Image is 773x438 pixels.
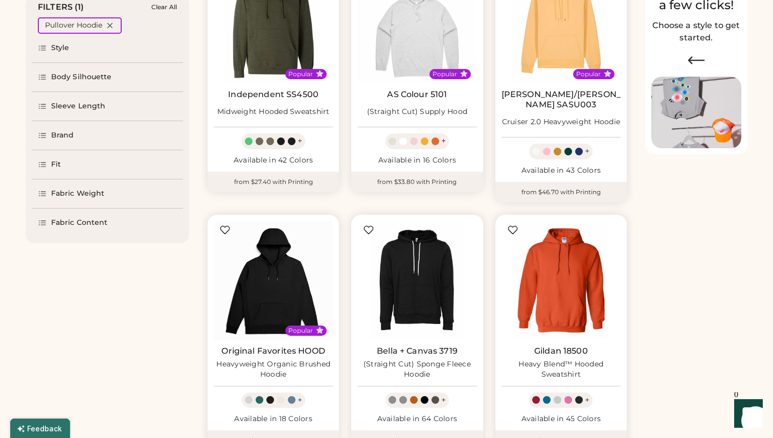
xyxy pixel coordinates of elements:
div: + [441,395,446,406]
div: from $46.70 with Printing [495,182,627,202]
div: Midweight Hooded Sweatshirt [217,107,330,117]
div: Brand [51,130,74,141]
img: Image of Lisa Congdon Eye Print on T-Shirt and Hat [651,77,741,149]
a: Bella + Canvas 3719 [377,346,458,356]
div: Popular [288,70,313,78]
img: Gildan 18500 Heavy Blend™ Hooded Sweatshirt [502,221,621,340]
div: Available in 16 Colors [357,155,476,166]
div: Body Silhouette [51,72,112,82]
h2: Choose a style to get started. [651,19,741,44]
a: Original Favorites HOOD [221,346,325,356]
div: Sleeve Length [51,101,105,111]
img: Original Favorites HOOD Heavyweight Organic Brushed Hoodie [214,221,333,340]
div: Popular [433,70,457,78]
div: Fit [51,159,61,170]
div: + [298,135,302,147]
button: Popular Style [604,70,611,78]
div: + [441,135,446,147]
div: from $33.80 with Printing [351,172,483,192]
div: + [298,395,302,406]
div: Available in 42 Colors [214,155,333,166]
div: from $27.40 with Printing [208,172,339,192]
img: BELLA + CANVAS 3719 (Straight Cut) Sponge Fleece Hoodie [357,221,476,340]
div: FILTERS (1) [38,1,84,13]
div: Clear All [151,4,177,11]
div: + [585,395,589,406]
a: Independent SS4500 [228,89,319,100]
div: (Straight Cut) Sponge Fleece Hoodie [357,359,476,380]
div: (Straight Cut) Supply Hood [367,107,468,117]
div: + [585,146,589,157]
div: Available in 64 Colors [357,414,476,424]
a: Gildan 18500 [534,346,588,356]
div: Style [51,43,70,53]
a: [PERSON_NAME]/[PERSON_NAME] SASU003 [502,89,621,110]
a: AS Colour 5101 [387,89,447,100]
button: Popular Style [316,327,324,334]
div: Available in 43 Colors [502,166,621,176]
div: Available in 45 Colors [502,414,621,424]
div: Popular [576,70,601,78]
div: Cruiser 2.0 Heavyweight Hoodie [502,117,621,127]
div: Heavyweight Organic Brushed Hoodie [214,359,333,380]
div: Pullover Hoodie [45,20,102,31]
button: Popular Style [460,70,468,78]
div: Popular [288,327,313,335]
div: Available in 18 Colors [214,414,333,424]
div: Heavy Blend™ Hooded Sweatshirt [502,359,621,380]
div: Fabric Content [51,218,107,228]
button: Popular Style [316,70,324,78]
iframe: Front Chat [724,392,768,436]
div: Fabric Weight [51,189,104,199]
